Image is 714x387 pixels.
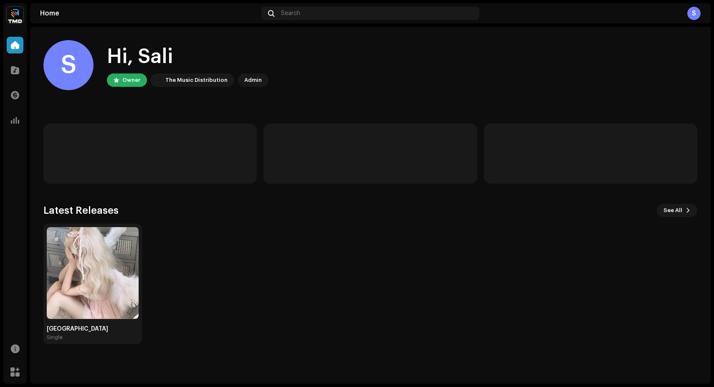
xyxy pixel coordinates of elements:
[47,227,139,319] img: c26092ea-1c6e-458f-8533-0564610d0997
[7,7,23,23] img: 622bc8f8-b98b-49b5-8c6c-3a84fb01c0a0
[40,10,258,17] div: Home
[281,10,300,17] span: Search
[122,75,140,85] div: Owner
[43,40,94,90] div: S
[43,204,119,217] h3: Latest Releases
[165,75,228,85] div: The Music Distribution
[47,326,139,332] div: [GEOGRAPHIC_DATA]
[663,202,682,219] span: See All
[107,43,268,70] div: Hi, Sali
[657,204,697,217] button: See All
[152,75,162,85] img: 622bc8f8-b98b-49b5-8c6c-3a84fb01c0a0
[687,7,701,20] div: S
[47,334,63,341] div: Single
[244,75,262,85] div: Admin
